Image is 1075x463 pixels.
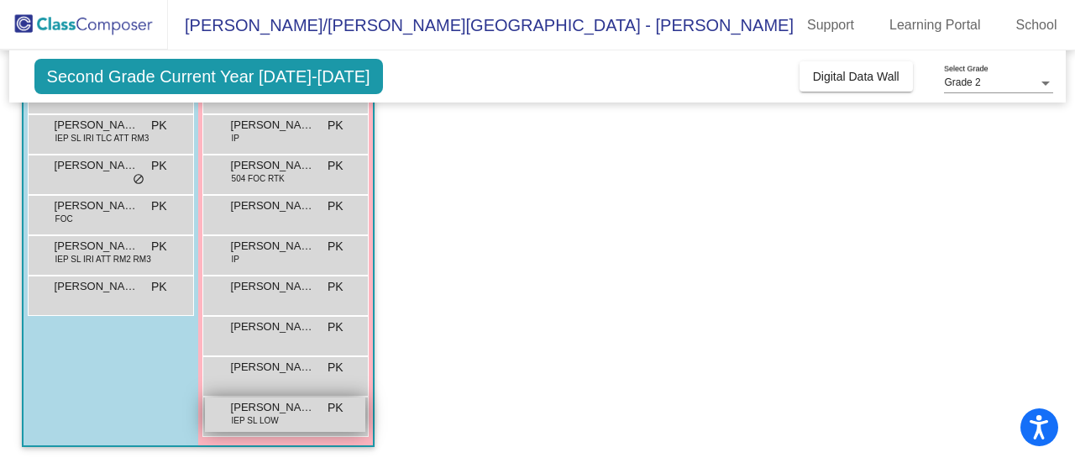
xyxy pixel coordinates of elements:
span: PK [328,117,343,134]
span: [PERSON_NAME] [231,238,315,255]
span: [PERSON_NAME] [55,278,139,295]
span: PK [328,238,343,255]
span: [PERSON_NAME] [55,197,139,214]
span: [PERSON_NAME]/[PERSON_NAME][GEOGRAPHIC_DATA] - [PERSON_NAME] [168,12,794,39]
span: IEP SL IRI ATT RM2 RM3 [55,253,151,266]
a: Learning Portal [876,12,994,39]
span: IP [232,253,239,266]
a: School [1003,12,1071,39]
span: PK [151,197,167,215]
span: [PERSON_NAME] [231,117,315,134]
span: PK [328,399,343,417]
span: do_not_disturb_alt [133,173,144,187]
span: PK [151,238,167,255]
span: IEP SL LOW [232,414,279,427]
span: 504 FOC RTK [232,172,285,185]
span: PK [328,359,343,376]
span: Digital Data Wall [813,70,899,83]
button: Digital Data Wall [800,61,913,92]
span: PK [328,197,343,215]
span: PK [151,278,167,296]
span: PK [328,318,343,336]
span: PK [328,157,343,175]
span: IEP SL IRI TLC ATT RM3 [55,132,149,145]
span: [PERSON_NAME] [231,197,315,214]
span: [PERSON_NAME] [231,318,315,335]
span: Grade 2 [944,76,980,88]
span: PK [151,157,167,175]
a: Support [794,12,868,39]
span: [PERSON_NAME] [55,117,139,134]
span: IP [232,132,239,145]
span: PK [151,117,167,134]
span: [PERSON_NAME]/[PERSON_NAME] [231,399,315,416]
span: PK [328,278,343,296]
span: [PERSON_NAME] [231,359,315,376]
span: [PERSON_NAME] [231,157,315,174]
span: Second Grade Current Year [DATE]-[DATE] [34,59,383,94]
span: [PERSON_NAME] [55,238,139,255]
span: [PERSON_NAME] [55,157,139,174]
span: [PERSON_NAME] [231,278,315,295]
span: FOC [55,213,73,225]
